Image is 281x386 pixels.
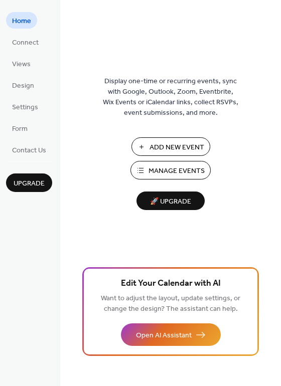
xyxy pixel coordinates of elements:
[14,178,45,189] span: Upgrade
[12,124,28,134] span: Form
[136,191,205,210] button: 🚀 Upgrade
[6,77,40,93] a: Design
[136,330,192,341] span: Open AI Assistant
[12,59,31,70] span: Views
[12,102,38,113] span: Settings
[101,292,240,316] span: Want to adjust the layout, update settings, or change the design? The assistant can help.
[121,323,221,346] button: Open AI Assistant
[6,98,44,115] a: Settings
[130,161,211,179] button: Manage Events
[149,166,205,176] span: Manage Events
[103,76,238,118] span: Display one-time or recurring events, sync with Google, Outlook, Zoom, Eventbrite, Wix Events or ...
[12,145,46,156] span: Contact Us
[6,12,37,29] a: Home
[12,16,31,27] span: Home
[12,81,34,91] span: Design
[6,55,37,72] a: Views
[150,142,204,153] span: Add New Event
[143,195,199,209] span: 🚀 Upgrade
[12,38,39,48] span: Connect
[6,34,45,50] a: Connect
[6,173,52,192] button: Upgrade
[6,120,34,136] a: Form
[131,137,210,156] button: Add New Event
[121,277,221,291] span: Edit Your Calendar with AI
[6,141,52,158] a: Contact Us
